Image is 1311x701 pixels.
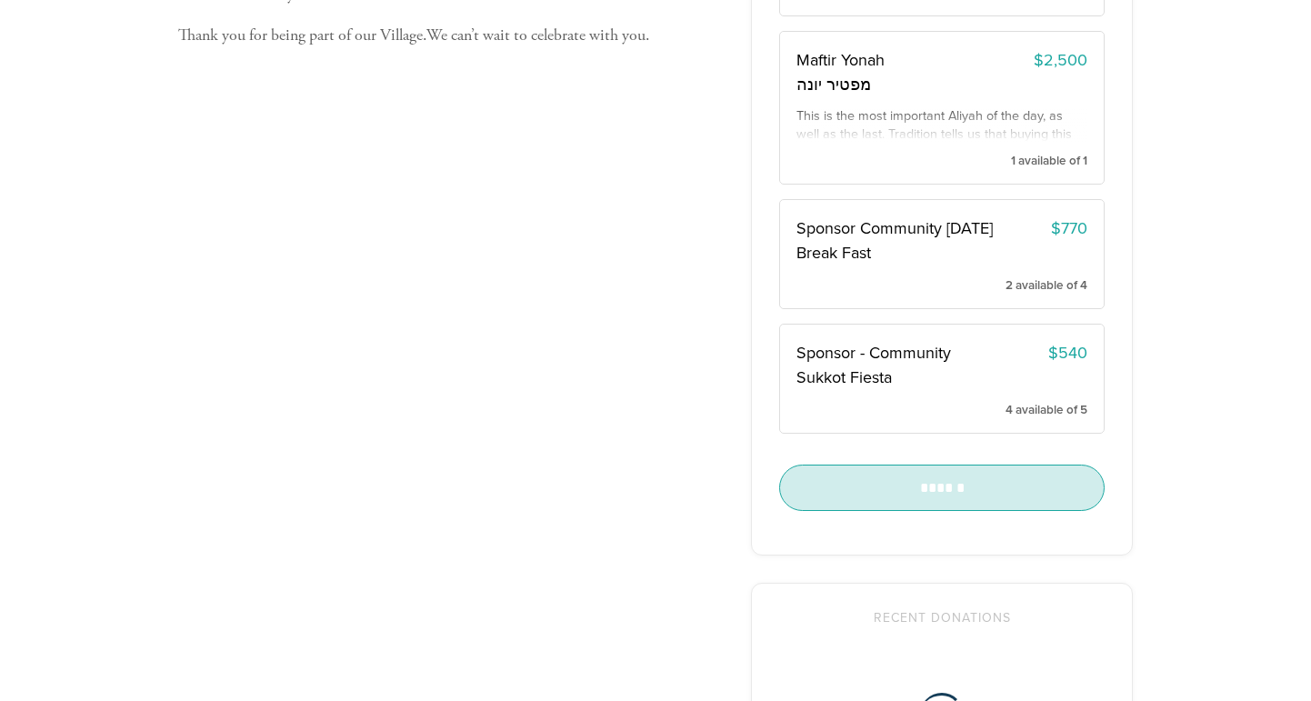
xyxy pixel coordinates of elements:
[178,23,724,49] p: Thank you for being part of our Village.We can’t wait to celebrate with you.
[796,50,885,70] span: Maftir Yonah
[796,107,1087,141] div: This is the most important Aliyah of the day, as well as the last. Tradition tells us that buying...
[1058,343,1087,363] span: 540
[1034,50,1044,70] span: $
[1006,403,1013,417] span: 4
[1006,278,1013,293] span: 2
[1048,343,1058,363] span: $
[796,218,993,263] span: Sponsor Community [DATE] Break Fast
[796,343,951,387] span: Sponsor - Community Sukkot Fiesta
[1061,218,1087,238] span: 770
[1044,50,1087,70] span: 2,500
[796,73,993,97] span: מפטיר יונה
[1016,278,1077,293] span: available of
[1051,218,1061,238] span: $
[1011,154,1016,168] span: 1
[1080,278,1087,293] span: 4
[1018,154,1080,168] span: available of
[1016,403,1077,417] span: available of
[1083,154,1087,168] span: 1
[1080,403,1087,417] span: 5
